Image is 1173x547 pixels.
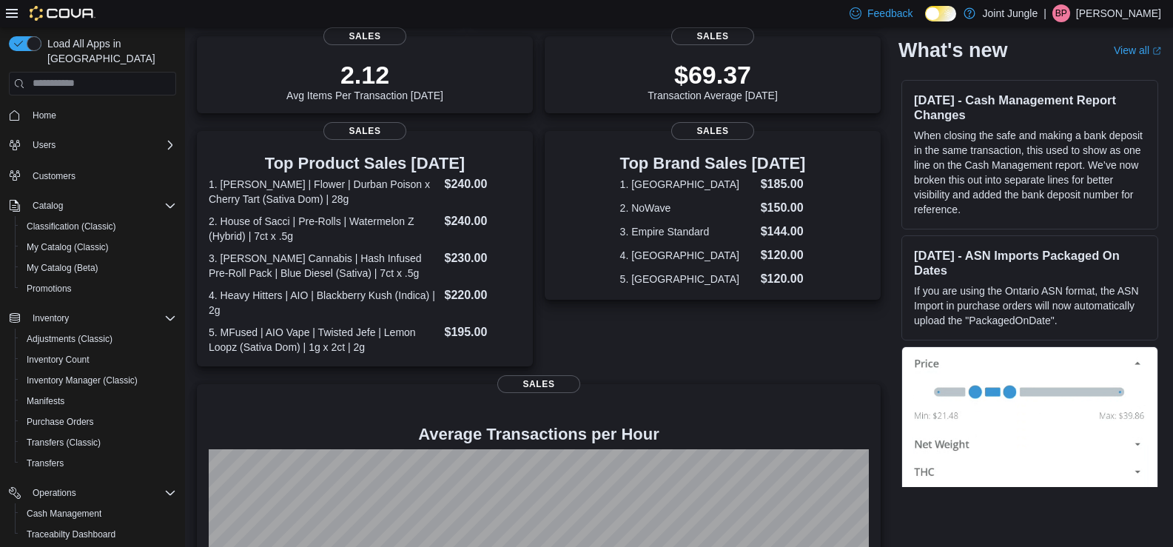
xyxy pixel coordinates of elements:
span: Sales [323,27,406,45]
span: Sales [671,27,754,45]
span: Inventory Manager (Classic) [21,372,176,389]
dd: $120.00 [761,246,806,264]
span: Inventory [33,312,69,324]
dt: 1. [GEOGRAPHIC_DATA] [620,177,755,192]
a: Transfers [21,454,70,472]
span: Inventory Count [21,351,176,369]
button: My Catalog (Beta) [15,258,182,278]
dt: 1. [PERSON_NAME] | Flower | Durban Poison x Cherry Tart (Sativa Dom) | 28g [209,177,439,207]
span: My Catalog (Beta) [21,259,176,277]
span: Transfers [27,457,64,469]
button: Users [27,136,61,154]
input: Dark Mode [925,6,956,21]
button: Users [3,135,182,155]
span: Operations [33,487,76,499]
h3: Top Brand Sales [DATE] [620,155,806,172]
button: Transfers (Classic) [15,432,182,453]
span: Operations [27,484,176,502]
button: Inventory Count [15,349,182,370]
span: Users [33,139,56,151]
p: When closing the safe and making a bank deposit in the same transaction, this used to show as one... [914,128,1146,217]
button: Cash Management [15,503,182,524]
button: Classification (Classic) [15,216,182,237]
p: 2.12 [286,60,443,90]
dd: $185.00 [761,175,806,193]
a: Purchase Orders [21,413,100,431]
span: Inventory Count [27,354,90,366]
h3: Top Product Sales [DATE] [209,155,521,172]
dd: $150.00 [761,199,806,217]
span: Purchase Orders [21,413,176,431]
span: Sales [671,122,754,140]
dd: $120.00 [761,270,806,288]
svg: External link [1152,47,1161,56]
span: My Catalog (Classic) [21,238,176,256]
span: Users [27,136,176,154]
h3: [DATE] - ASN Imports Packaged On Dates [914,248,1146,278]
img: Cova [30,6,95,21]
button: Inventory [3,308,182,329]
span: Manifests [27,395,64,407]
span: Customers [33,170,75,182]
button: Customers [3,164,182,186]
span: Sales [497,375,580,393]
dt: 3. Empire Standard [620,224,755,239]
span: BP [1055,4,1067,22]
div: Transaction Average [DATE] [648,60,778,101]
dt: 2. House of Sacci | Pre-Rolls | Watermelon Z (Hybrid) | 7ct x .5g [209,214,439,244]
a: Manifests [21,392,70,410]
span: Inventory [27,309,176,327]
dt: 5. [GEOGRAPHIC_DATA] [620,272,755,286]
div: Avg Items Per Transaction [DATE] [286,60,443,101]
a: Customers [27,167,81,185]
span: Inventory Manager (Classic) [27,375,138,386]
span: Promotions [27,283,72,295]
dt: 3. [PERSON_NAME] Cannabis | Hash Infused Pre-Roll Pack | Blue Diesel (Sativa) | 7ct x .5g [209,251,439,281]
button: Catalog [3,195,182,216]
a: Transfers (Classic) [21,434,107,452]
dt: 4. [GEOGRAPHIC_DATA] [620,248,755,263]
span: Transfers [21,454,176,472]
button: Inventory [27,309,75,327]
span: Manifests [21,392,176,410]
dd: $240.00 [445,212,522,230]
span: Purchase Orders [27,416,94,428]
a: My Catalog (Classic) [21,238,115,256]
dd: $195.00 [445,323,522,341]
button: Operations [3,483,182,503]
a: Adjustments (Classic) [21,330,118,348]
a: Classification (Classic) [21,218,122,235]
button: My Catalog (Classic) [15,237,182,258]
span: Adjustments (Classic) [27,333,112,345]
span: Customers [27,166,176,184]
span: Transfers (Classic) [27,437,101,449]
span: Load All Apps in [GEOGRAPHIC_DATA] [41,36,176,66]
button: Inventory Manager (Classic) [15,370,182,391]
h2: What's new [898,38,1007,62]
button: Promotions [15,278,182,299]
button: Adjustments (Classic) [15,329,182,349]
a: Promotions [21,280,78,298]
span: Promotions [21,280,176,298]
dt: 5. MFused | AIO Vape | Twisted Jefe | Lemon Loopz (Sativa Dom) | 1g x 2ct | 2g [209,325,439,355]
h3: [DATE] - Cash Management Report Changes [914,93,1146,122]
a: Inventory Count [21,351,95,369]
button: Manifests [15,391,182,412]
button: Traceabilty Dashboard [15,524,182,545]
p: | [1043,4,1046,22]
dt: 2. NoWave [620,201,755,215]
span: Sales [323,122,406,140]
div: Bijal Patel [1052,4,1070,22]
span: Catalog [33,200,63,212]
span: Feedback [867,6,912,21]
span: Traceabilty Dashboard [21,526,176,543]
button: Operations [27,484,82,502]
span: My Catalog (Beta) [27,262,98,274]
span: Traceabilty Dashboard [27,528,115,540]
span: Classification (Classic) [27,221,116,232]
button: Purchase Orders [15,412,182,432]
dd: $220.00 [445,286,522,304]
span: Cash Management [21,505,176,523]
span: Dark Mode [925,21,926,22]
a: My Catalog (Beta) [21,259,104,277]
